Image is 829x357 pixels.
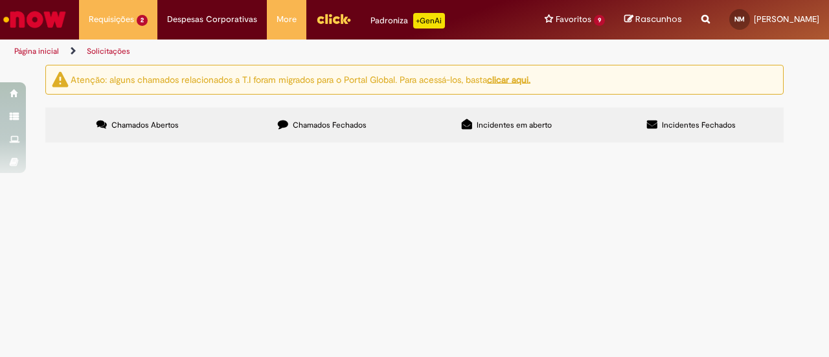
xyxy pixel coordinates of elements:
span: Chamados Fechados [293,120,367,130]
span: 2 [137,15,148,26]
p: +GenAi [413,13,445,29]
span: Incidentes Fechados [662,120,736,130]
a: Rascunhos [624,14,682,26]
span: Incidentes em aberto [477,120,552,130]
span: 9 [594,15,605,26]
img: click_logo_yellow_360x200.png [316,9,351,29]
span: Chamados Abertos [111,120,179,130]
span: Rascunhos [635,13,682,25]
a: Página inicial [14,46,59,56]
span: Requisições [89,13,134,26]
div: Padroniza [370,13,445,29]
a: Solicitações [87,46,130,56]
span: More [277,13,297,26]
span: NM [734,15,745,23]
img: ServiceNow [1,6,68,32]
span: Favoritos [556,13,591,26]
span: Despesas Corporativas [167,13,257,26]
a: clicar aqui. [487,73,530,85]
span: [PERSON_NAME] [754,14,819,25]
ul: Trilhas de página [10,40,543,63]
ng-bind-html: Atenção: alguns chamados relacionados a T.I foram migrados para o Portal Global. Para acessá-los,... [71,73,530,85]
